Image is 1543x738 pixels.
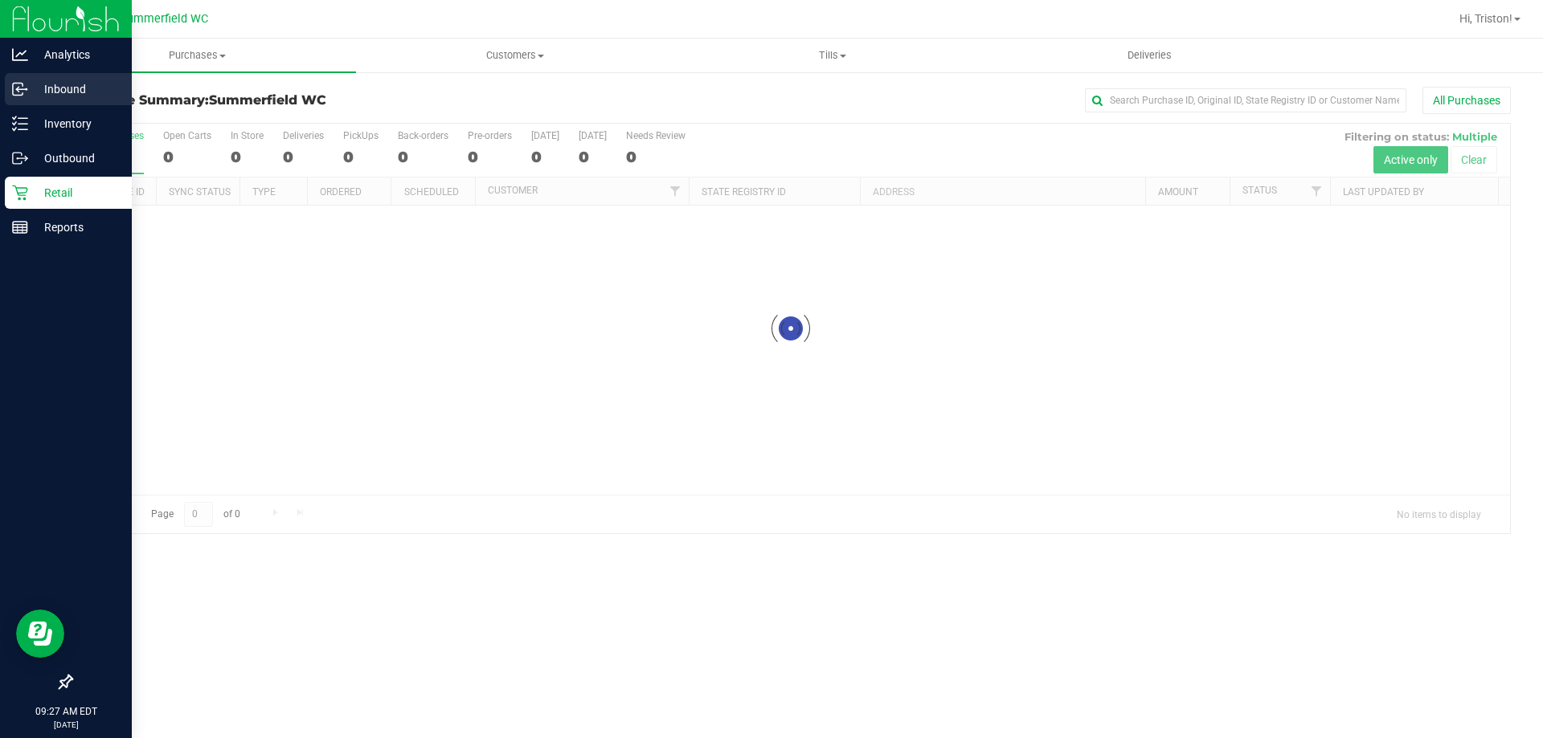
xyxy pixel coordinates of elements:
[1106,48,1193,63] span: Deliveries
[16,610,64,658] iframe: Resource center
[28,218,125,237] p: Reports
[120,12,208,26] span: Summerfield WC
[356,39,673,72] a: Customers
[674,48,990,63] span: Tills
[1085,88,1406,112] input: Search Purchase ID, Original ID, State Registry ID or Customer Name...
[28,80,125,99] p: Inbound
[1459,12,1512,25] span: Hi, Triston!
[1422,87,1511,114] button: All Purchases
[28,114,125,133] p: Inventory
[71,93,550,108] h3: Purchase Summary:
[12,81,28,97] inline-svg: Inbound
[39,39,356,72] a: Purchases
[12,150,28,166] inline-svg: Outbound
[357,48,673,63] span: Customers
[7,704,125,719] p: 09:27 AM EDT
[12,185,28,201] inline-svg: Retail
[39,48,356,63] span: Purchases
[28,149,125,168] p: Outbound
[209,92,326,108] span: Summerfield WC
[12,219,28,235] inline-svg: Reports
[991,39,1308,72] a: Deliveries
[28,183,125,202] p: Retail
[12,47,28,63] inline-svg: Analytics
[7,719,125,731] p: [DATE]
[12,116,28,132] inline-svg: Inventory
[673,39,991,72] a: Tills
[28,45,125,64] p: Analytics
